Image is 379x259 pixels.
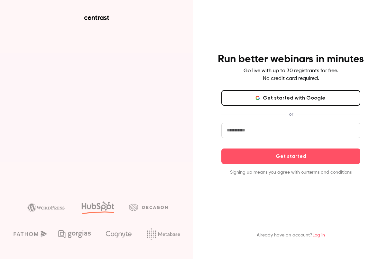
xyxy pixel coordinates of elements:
[218,53,364,66] h4: Run better webinars in minutes
[244,67,338,82] p: Go live with up to 30 registrants for free. No credit card required.
[312,233,325,237] a: Log in
[257,232,325,238] p: Already have an account?
[221,149,360,164] button: Get started
[221,90,360,106] button: Get started with Google
[129,204,168,211] img: decagon
[221,169,360,176] p: Signing up means you agree with our
[308,170,352,175] a: terms and conditions
[286,111,296,118] span: or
